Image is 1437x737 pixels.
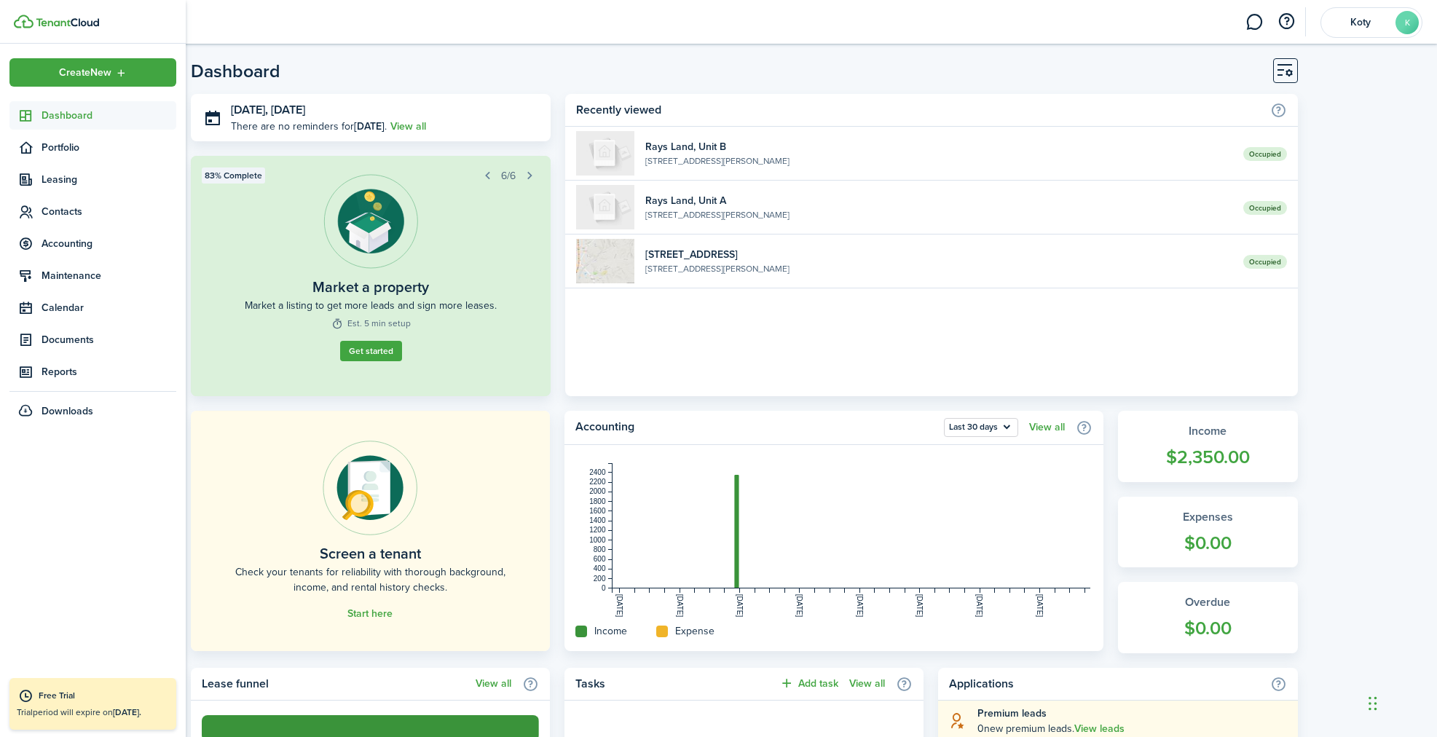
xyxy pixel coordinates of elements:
[33,706,141,719] span: period will expire on
[1036,594,1044,618] tspan: [DATE]
[9,358,176,386] a: Reports
[594,564,606,572] tspan: 400
[1369,682,1377,725] div: Drag
[231,101,540,119] h3: [DATE], [DATE]
[589,478,606,486] tspan: 2200
[323,441,417,535] img: Online payments
[576,101,1262,119] home-widget-title: Recently viewed
[9,678,176,730] a: Free TrialTrialperiod will expire on[DATE].
[113,706,141,719] b: [DATE].
[1273,58,1298,83] button: Customise
[1133,529,1283,557] widget-stats-count: $0.00
[856,594,864,618] tspan: [DATE]
[476,678,511,690] a: View all
[575,675,772,693] home-widget-title: Tasks
[589,497,606,505] tspan: 1800
[1240,4,1268,41] a: Messaging
[14,15,34,28] img: TenantCloud
[1074,723,1125,735] a: View leads
[1133,615,1283,642] widget-stats-count: $0.00
[645,154,1232,167] widget-list-item-description: [STREET_ADDRESS][PERSON_NAME]
[1133,422,1283,440] widget-stats-title: Income
[42,108,176,123] span: Dashboard
[795,594,803,618] tspan: [DATE]
[576,185,634,229] img: A
[916,594,924,618] tspan: [DATE]
[1118,582,1298,653] a: Overdue$0.00
[42,364,176,379] span: Reports
[42,204,176,219] span: Contacts
[675,623,714,639] home-widget-title: Expense
[589,468,606,476] tspan: 2400
[575,418,937,437] home-widget-title: Accounting
[975,594,983,618] tspan: [DATE]
[1395,11,1419,34] avatar-text: K
[42,332,176,347] span: Documents
[602,584,606,592] tspan: 0
[589,516,606,524] tspan: 1400
[977,721,1286,736] explanation-description: 0 new premium leads .
[347,608,393,620] a: Start here
[615,594,623,618] tspan: [DATE]
[1029,422,1065,433] a: View all
[594,545,606,553] tspan: 800
[354,119,385,134] b: [DATE]
[779,675,838,692] button: Add task
[9,101,176,130] a: Dashboard
[205,169,262,182] span: 83% Complete
[1243,201,1287,215] span: Occupied
[645,208,1232,221] widget-list-item-description: [STREET_ADDRESS][PERSON_NAME]
[594,623,627,639] home-widget-title: Income
[944,418,1018,437] button: Last 30 days
[42,140,176,155] span: Portfolio
[36,18,99,27] img: TenantCloud
[340,341,402,361] a: Get started
[594,575,606,583] tspan: 200
[576,239,634,283] img: 1
[1133,594,1283,611] widget-stats-title: Overdue
[1243,255,1287,269] span: Occupied
[320,543,421,564] home-placeholder-title: Screen a tenant
[42,300,176,315] span: Calendar
[1187,580,1437,737] iframe: Chat Widget
[501,168,516,184] span: 6/6
[645,193,1232,208] widget-list-item-title: Rays Land, Unit A
[1133,508,1283,526] widget-stats-title: Expenses
[42,403,93,419] span: Downloads
[231,119,387,134] p: There are no reminders for .
[42,236,176,251] span: Accounting
[1133,444,1283,471] widget-stats-count: $2,350.00
[1331,17,1390,28] span: Koty
[42,172,176,187] span: Leasing
[245,298,497,313] widget-step-description: Market a listing to get more leads and sign more leases.
[944,418,1018,437] button: Open menu
[736,594,744,618] tspan: [DATE]
[589,487,606,495] tspan: 2000
[1118,497,1298,568] a: Expenses$0.00
[331,317,411,330] widget-step-time: Est. 5 min setup
[39,689,169,703] div: Free Trial
[477,165,497,186] button: Prev step
[576,131,634,176] img: B
[675,594,683,618] tspan: [DATE]
[1274,9,1299,34] button: Open resource center
[849,678,885,690] a: View all
[191,62,280,80] header-page-title: Dashboard
[645,247,1232,262] widget-list-item-title: [STREET_ADDRESS]
[1118,411,1298,482] a: Income$2,350.00
[9,58,176,87] button: Open menu
[17,706,169,719] p: Trial
[589,536,606,544] tspan: 1000
[519,165,540,186] button: Next step
[594,555,606,563] tspan: 600
[59,68,111,78] span: Create New
[949,675,1262,693] home-widget-title: Applications
[224,564,517,595] home-placeholder-description: Check your tenants for reliability with thorough background, income, and rental history checks.
[589,526,606,534] tspan: 1200
[645,139,1232,154] widget-list-item-title: Rays Land, Unit B
[645,262,1232,275] widget-list-item-description: [STREET_ADDRESS][PERSON_NAME]
[949,712,966,729] i: soft
[42,268,176,283] span: Maintenance
[390,119,426,134] a: View all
